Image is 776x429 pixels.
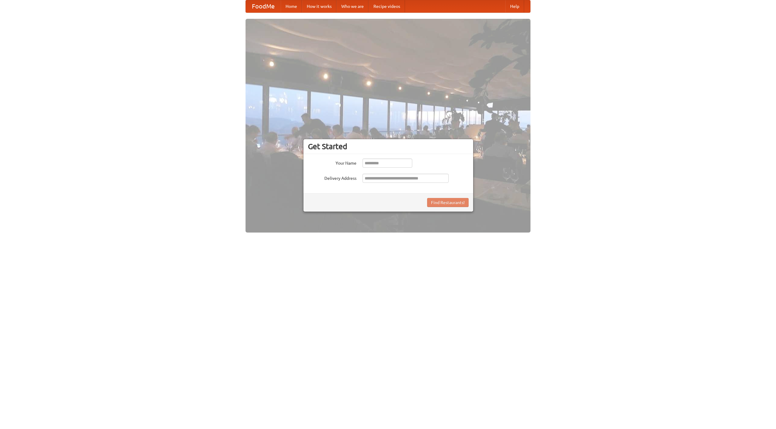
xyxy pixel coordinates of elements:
a: Recipe videos [369,0,405,12]
a: Home [281,0,302,12]
a: Who we are [336,0,369,12]
a: FoodMe [246,0,281,12]
label: Delivery Address [308,174,356,181]
label: Your Name [308,159,356,166]
a: How it works [302,0,336,12]
a: Help [505,0,524,12]
h3: Get Started [308,142,469,151]
button: Find Restaurants! [427,198,469,207]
